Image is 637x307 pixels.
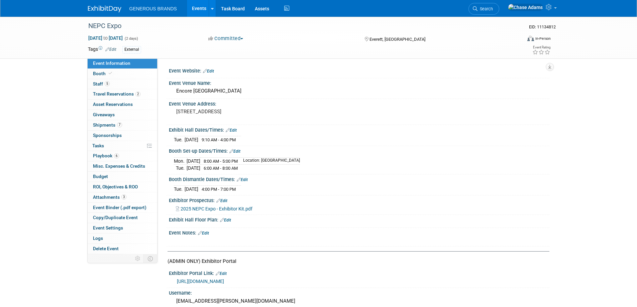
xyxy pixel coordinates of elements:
a: Edit [237,177,248,182]
span: Tasks [92,143,104,148]
div: Event Venue Address: [169,99,549,107]
td: Tue. [174,186,185,193]
a: Event Binder (.pdf export) [88,203,157,213]
a: Giveaways [88,110,157,120]
img: Format-Inperson.png [527,36,534,41]
img: Chase Adams [508,4,543,11]
span: Logs [93,236,103,241]
div: NEPC Expo [86,20,512,32]
div: In-Person [535,36,551,41]
td: Tue. [174,136,185,143]
div: Encore [GEOGRAPHIC_DATA] [174,86,544,96]
span: 3 [121,194,126,199]
td: Mon. [174,157,187,165]
span: 4:00 PM - 7:00 PM [202,187,236,192]
a: Booth [88,69,157,79]
div: [EMAIL_ADDRESS][PERSON_NAME][DOMAIN_NAME] [174,296,544,306]
img: ExhibitDay [88,6,121,12]
button: Committed [206,35,246,42]
a: Edit [105,47,116,52]
td: Personalize Event Tab Strip [132,254,144,263]
div: Event Notes: [169,228,549,237]
span: Everett, [GEOGRAPHIC_DATA] [369,37,425,42]
span: Event Binder (.pdf export) [93,205,146,210]
span: Attachments [93,194,126,200]
span: Budget [93,174,108,179]
td: Tags [88,46,116,53]
span: Giveaways [93,112,115,117]
span: Delete Event [93,246,119,251]
span: 2 [135,92,140,97]
a: Edit [226,128,237,133]
a: Edit [198,231,209,236]
a: Edit [203,69,214,73]
div: Username: [169,288,549,296]
a: Asset Reservations [88,100,157,110]
span: Booth [93,71,113,76]
span: Asset Reservations [93,102,133,107]
a: Shipments7 [88,120,157,130]
span: 8:00 AM - 5:00 PM [204,159,238,164]
div: Exhibitor Portal Link: [169,268,549,277]
td: Tue. [174,165,187,172]
a: Tasks [88,141,157,151]
a: [URL][DOMAIN_NAME] [177,279,224,284]
div: Exhibit Hall Dates/Times: [169,125,549,134]
a: Event Information [88,58,157,68]
a: 2025 NEPC Expo - Exhibitor Kit.pdf [176,206,252,211]
div: Booth Set-up Dates/Times: [169,146,549,155]
span: Sponsorships [93,133,122,138]
span: [DATE] [DATE] [88,35,123,41]
a: Edit [216,271,227,276]
div: External [122,46,141,53]
td: [DATE] [185,186,198,193]
span: 2025 NEPC Expo - Exhibitor Kit.pdf [181,206,252,211]
span: 6:00 AM - 8:00 AM [204,166,238,171]
span: ROI, Objectives & ROO [93,184,138,189]
div: Exhibitor Prospectus: [169,195,549,204]
span: Shipments [93,122,122,128]
a: ROI, Objectives & ROO [88,182,157,192]
a: Sponsorships [88,131,157,141]
a: Travel Reservations2 [88,89,157,99]
a: Edit [229,149,240,154]
span: Search [477,6,493,11]
a: Misc. Expenses & Credits [88,161,157,171]
span: Event Settings [93,225,123,231]
a: Event Settings [88,223,157,233]
a: Edit [220,218,231,222]
span: 5 [105,81,110,86]
td: [DATE] [185,136,198,143]
a: Edit [216,198,227,203]
span: GENEROUS BRANDS [129,6,177,11]
td: [DATE] [187,165,200,172]
a: Logs [88,234,157,244]
div: Event Venue Name: [169,78,549,87]
td: Location: [GEOGRAPHIC_DATA] [239,157,300,165]
a: Search [468,3,499,15]
div: Booth Dismantle Dates/Times: [169,174,549,183]
div: (ADMIN ONLY) Exhibitor Portal [168,258,544,265]
div: Event Rating [532,46,550,49]
div: Event Website: [169,66,549,74]
span: Event ID: 11134812 [529,24,556,29]
td: [DATE] [187,157,200,165]
pre: [STREET_ADDRESS] [176,109,320,115]
a: Delete Event [88,244,157,254]
a: Attachments3 [88,192,157,202]
span: Event Information [93,60,130,66]
a: Budget [88,172,157,182]
div: Exhibit Hall Floor Plan: [169,215,549,223]
td: Toggle Event Tabs [143,254,157,263]
span: Misc. Expenses & Credits [93,163,145,169]
a: Staff5 [88,79,157,89]
div: Event Format [482,35,551,45]
span: Playbook [93,153,119,158]
a: Copy/Duplicate Event [88,213,157,223]
span: Staff [93,81,110,87]
span: Copy/Duplicate Event [93,215,138,220]
span: Travel Reservations [93,91,140,97]
i: Booth reservation complete [109,71,112,75]
span: to [102,35,109,41]
a: Playbook6 [88,151,157,161]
